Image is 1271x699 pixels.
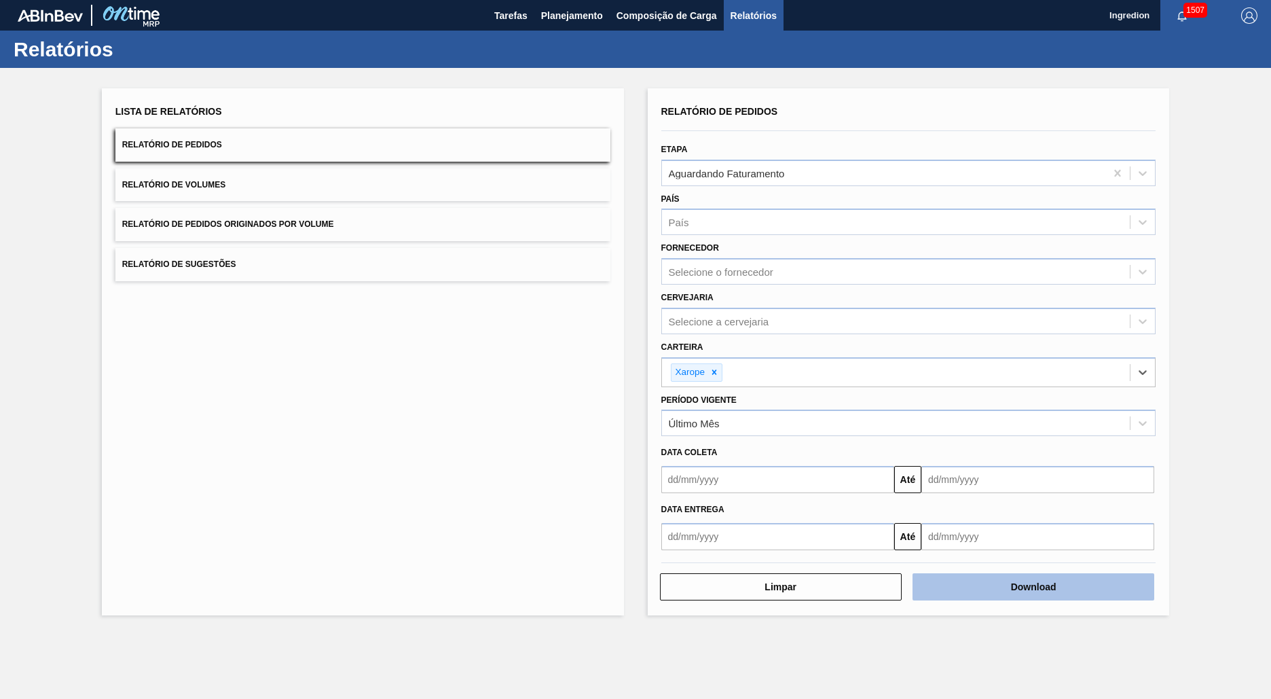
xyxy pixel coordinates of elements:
[661,293,714,302] label: Cervejaria
[669,418,720,429] div: Último Mês
[541,7,603,24] span: Planejamento
[115,208,610,241] button: Relatório de Pedidos Originados por Volume
[671,364,707,381] div: Xarope
[115,128,610,162] button: Relatório de Pedidos
[661,523,894,550] input: dd/mm/yyyy
[661,106,778,117] span: Relatório de Pedidos
[661,145,688,154] label: Etapa
[616,7,717,24] span: Composição de Carga
[921,466,1154,493] input: dd/mm/yyyy
[669,266,773,278] div: Selecione o fornecedor
[115,168,610,202] button: Relatório de Volumes
[921,523,1154,550] input: dd/mm/yyyy
[661,395,737,405] label: Período Vigente
[894,523,921,550] button: Até
[1183,3,1207,18] span: 1507
[122,140,222,149] span: Relatório de Pedidos
[669,217,689,228] div: País
[1160,6,1204,25] button: Notificações
[913,573,1154,601] button: Download
[18,10,83,22] img: TNhmsLtSVTkK8tSr43FrP2fwEKptu5GPRR3wAAAABJRU5ErkJggg==
[661,243,719,253] label: Fornecedor
[122,259,236,269] span: Relatório de Sugestões
[115,248,610,281] button: Relatório de Sugestões
[14,41,255,57] h1: Relatórios
[894,466,921,493] button: Até
[661,448,718,457] span: Data coleta
[115,106,222,117] span: Lista de Relatórios
[669,167,785,179] div: Aguardando Faturamento
[122,219,334,229] span: Relatório de Pedidos Originados por Volume
[661,505,724,514] span: Data Entrega
[122,180,225,190] span: Relatório de Volumes
[661,466,894,493] input: dd/mm/yyyy
[661,194,680,204] label: País
[669,315,769,327] div: Selecione a cervejaria
[660,573,902,601] button: Limpar
[661,342,703,352] label: Carteira
[731,7,777,24] span: Relatórios
[494,7,528,24] span: Tarefas
[1241,7,1257,24] img: Logout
